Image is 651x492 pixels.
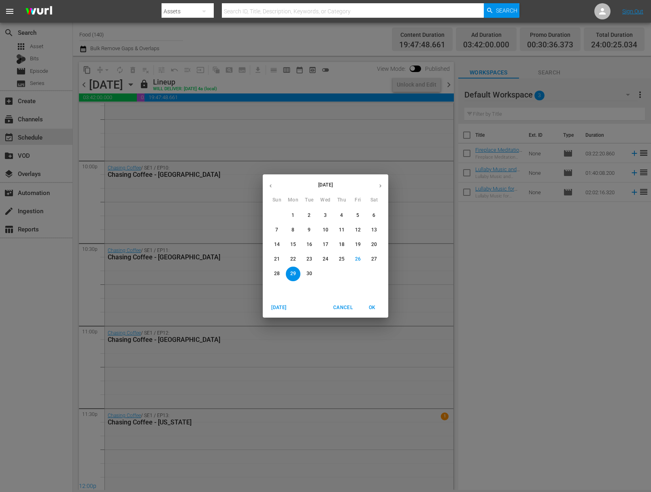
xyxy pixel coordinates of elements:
[371,256,377,263] p: 27
[270,267,284,281] button: 28
[330,301,356,314] button: Cancel
[290,270,296,277] p: 29
[274,270,280,277] p: 28
[359,301,385,314] button: OK
[622,8,643,15] a: Sign Out
[318,208,333,223] button: 3
[5,6,15,16] span: menu
[270,196,284,204] span: Sun
[323,227,328,233] p: 10
[19,2,58,21] img: ans4CAIJ8jUAAAAAAAAAAAAAAAAAAAAAAAAgQb4GAAAAAAAAAAAAAAAAAAAAAAAAJMjXAAAAAAAAAAAAAAAAAAAAAAAAgAT5G...
[334,223,349,238] button: 11
[302,238,317,252] button: 16
[286,252,300,267] button: 22
[339,227,345,233] p: 11
[362,303,382,312] span: OK
[306,270,312,277] p: 30
[290,256,296,263] p: 22
[339,256,345,263] p: 25
[302,252,317,267] button: 23
[351,223,365,238] button: 12
[367,252,381,267] button: 27
[367,208,381,223] button: 6
[318,196,333,204] span: Wed
[306,256,312,263] p: 23
[302,223,317,238] button: 9
[367,196,381,204] span: Sat
[270,223,284,238] button: 7
[355,227,361,233] p: 12
[334,196,349,204] span: Thu
[308,227,311,233] p: 9
[334,252,349,267] button: 25
[266,301,292,314] button: [DATE]
[371,227,377,233] p: 13
[496,3,517,18] span: Search
[279,181,372,189] p: [DATE]
[371,241,377,248] p: 20
[367,223,381,238] button: 13
[302,267,317,281] button: 30
[302,208,317,223] button: 2
[372,212,375,219] p: 6
[340,212,343,219] p: 4
[270,252,284,267] button: 21
[323,256,328,263] p: 24
[367,238,381,252] button: 20
[355,241,361,248] p: 19
[302,196,317,204] span: Tue
[286,196,300,204] span: Mon
[308,212,311,219] p: 2
[324,212,327,219] p: 3
[339,241,345,248] p: 18
[270,238,284,252] button: 14
[306,241,312,248] p: 16
[351,208,365,223] button: 5
[318,238,333,252] button: 17
[318,223,333,238] button: 10
[286,238,300,252] button: 15
[274,241,280,248] p: 14
[334,208,349,223] button: 4
[351,238,365,252] button: 19
[356,212,359,219] p: 5
[351,252,365,267] button: 26
[269,303,289,312] span: [DATE]
[291,227,294,233] p: 8
[355,256,361,263] p: 26
[286,208,300,223] button: 1
[291,212,294,219] p: 1
[275,227,278,233] p: 7
[323,241,328,248] p: 17
[334,238,349,252] button: 18
[274,256,280,263] p: 21
[286,267,300,281] button: 29
[333,303,353,312] span: Cancel
[351,196,365,204] span: Fri
[286,223,300,238] button: 8
[290,241,296,248] p: 15
[318,252,333,267] button: 24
